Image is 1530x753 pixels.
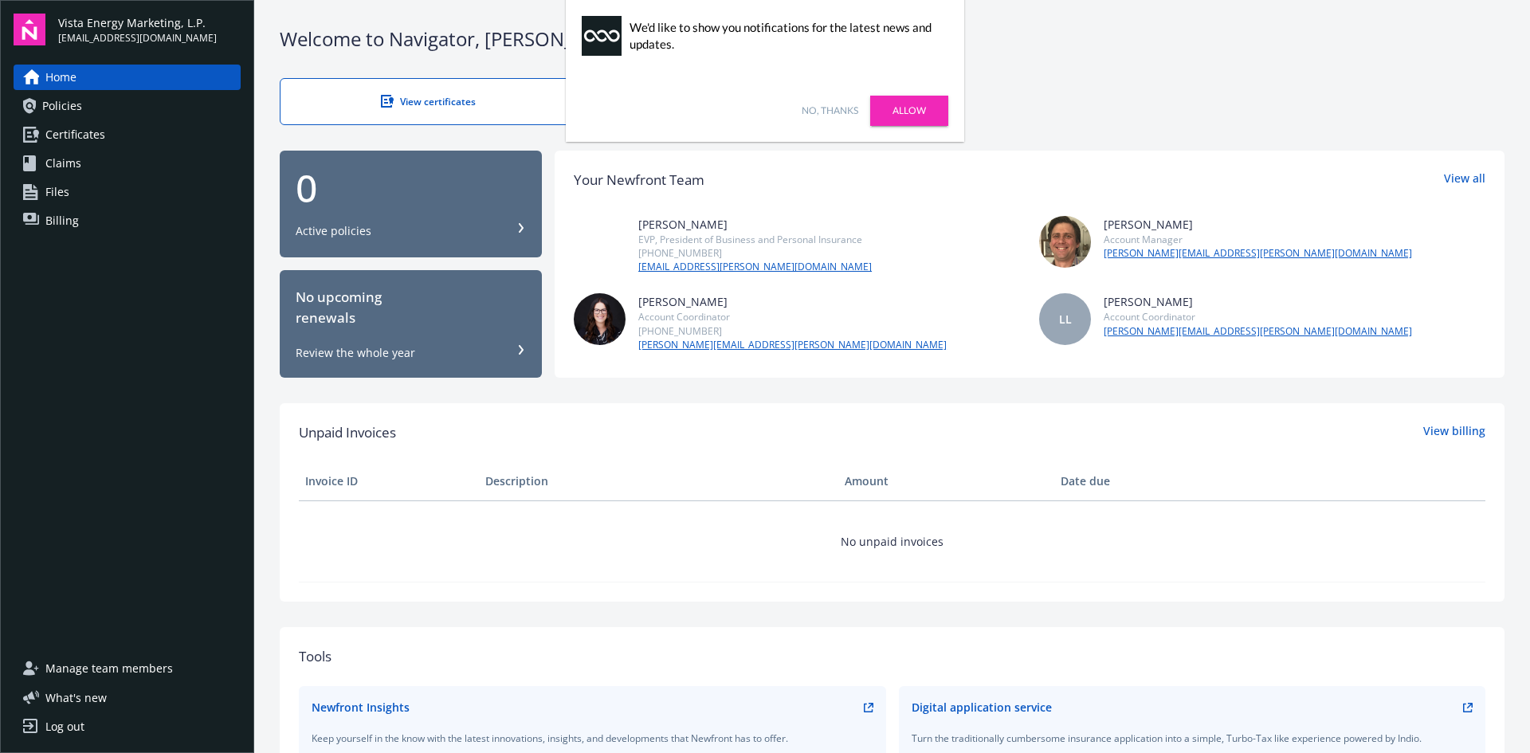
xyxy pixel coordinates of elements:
button: What's new [14,689,132,706]
button: Vista Energy Marketing, L.P.[EMAIL_ADDRESS][DOMAIN_NAME] [58,14,241,45]
div: Digital application service [912,699,1052,716]
span: Home [45,65,76,90]
button: 0Active policies [280,151,542,258]
span: Certificates [45,122,105,147]
div: EVP, President of Business and Personal Insurance [638,233,872,246]
button: No upcomingrenewalsReview the whole year [280,270,542,378]
div: Account Coordinator [638,310,947,324]
div: [PERSON_NAME] [1104,216,1412,233]
div: [PERSON_NAME] [638,216,872,233]
a: Policies [14,93,241,119]
a: Manage team members [14,656,241,681]
div: Turn the traditionally cumbersome insurance application into a simple, Turbo-Tax like experience ... [912,731,1473,745]
a: Home [14,65,241,90]
div: Welcome to Navigator , [PERSON_NAME] [280,25,1504,53]
a: Files [14,179,241,205]
div: Newfront Insights [312,699,410,716]
img: photo [1039,216,1091,268]
div: Keep yourself in the know with the latest innovations, insights, and developments that Newfront h... [312,731,873,745]
a: [PERSON_NAME][EMAIL_ADDRESS][PERSON_NAME][DOMAIN_NAME] [1104,324,1412,339]
div: 0 [296,169,526,207]
div: View certificates [312,95,543,108]
img: photo [574,216,626,268]
div: No upcoming renewals [296,287,526,329]
span: Unpaid Invoices [299,422,396,443]
th: Amount [838,462,1054,500]
a: Certificates [14,122,241,147]
img: photo [574,293,626,345]
a: View all [1444,170,1485,190]
span: Policies [42,93,82,119]
div: Account Manager [1104,233,1412,246]
div: [PHONE_NUMBER] [638,246,872,260]
div: Account Coordinator [1104,310,1412,324]
a: [PERSON_NAME][EMAIL_ADDRESS][PERSON_NAME][DOMAIN_NAME] [1104,246,1412,261]
img: navigator-logo.svg [14,14,45,45]
th: Description [479,462,838,500]
span: Billing [45,208,79,233]
th: Invoice ID [299,462,479,500]
span: [EMAIL_ADDRESS][DOMAIN_NAME] [58,31,217,45]
td: No unpaid invoices [299,500,1485,582]
span: LL [1059,311,1072,327]
div: [PERSON_NAME] [1104,293,1412,310]
a: [EMAIL_ADDRESS][PERSON_NAME][DOMAIN_NAME] [638,260,872,274]
a: Allow [870,96,948,126]
a: View billing [1423,422,1485,443]
span: Manage team members [45,656,173,681]
span: Vista Energy Marketing, L.P. [58,14,217,31]
span: Files [45,179,69,205]
a: [PERSON_NAME][EMAIL_ADDRESS][PERSON_NAME][DOMAIN_NAME] [638,338,947,352]
div: [PHONE_NUMBER] [638,324,947,338]
div: Your Newfront Team [574,170,704,190]
div: Log out [45,714,84,739]
th: Date due [1054,462,1234,500]
div: Active policies [296,223,371,239]
a: Billing [14,208,241,233]
div: We'd like to show you notifications for the latest news and updates. [630,19,940,53]
a: Claims [14,151,241,176]
div: [PERSON_NAME] [638,293,947,310]
div: Tools [299,646,1485,667]
a: No, thanks [802,104,858,118]
a: View certificates [280,78,576,125]
span: Claims [45,151,81,176]
div: Review the whole year [296,345,415,361]
span: What ' s new [45,689,107,706]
